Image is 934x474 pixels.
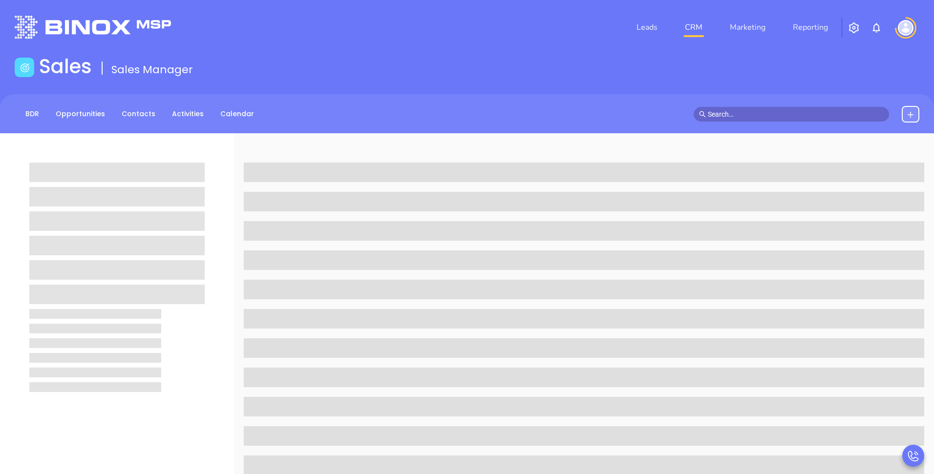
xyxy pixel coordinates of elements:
a: Leads [633,18,661,37]
a: Opportunities [50,106,111,122]
a: Activities [166,106,210,122]
a: Marketing [726,18,769,37]
a: Reporting [789,18,832,37]
img: iconSetting [848,22,860,34]
a: Calendar [214,106,260,122]
img: logo [15,16,171,39]
span: search [699,111,706,118]
a: BDR [20,106,45,122]
a: Contacts [116,106,161,122]
input: Search… [708,109,884,120]
a: CRM [681,18,706,37]
img: iconNotification [870,22,882,34]
span: Sales Manager [111,62,193,77]
img: user [898,20,913,36]
h1: Sales [39,55,92,78]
